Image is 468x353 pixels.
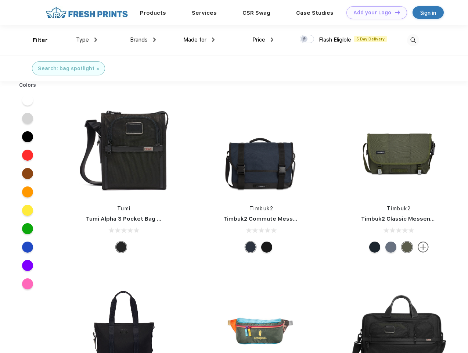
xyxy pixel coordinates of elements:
[44,6,130,19] img: fo%20logo%202.webp
[117,206,131,211] a: Tumi
[223,215,322,222] a: Timbuk2 Commute Messenger Bag
[14,81,42,89] div: Colors
[33,36,48,44] div: Filter
[252,36,265,43] span: Price
[86,215,172,222] a: Tumi Alpha 3 Pocket Bag Small
[76,36,89,43] span: Type
[418,242,429,253] img: more.svg
[116,242,127,253] div: Black
[140,10,166,16] a: Products
[212,38,215,42] img: dropdown.png
[402,242,413,253] div: Eco Army
[130,36,148,43] span: Brands
[353,10,391,16] div: Add your Logo
[97,68,99,70] img: filter_cancel.svg
[38,65,94,72] div: Search: bag spotlight
[354,36,387,42] span: 5 Day Delivery
[395,10,400,14] img: DT
[361,215,452,222] a: Timbuk2 Classic Messenger Bag
[407,34,419,46] img: desktop_search.svg
[245,242,256,253] div: Eco Nautical
[212,100,310,197] img: func=resize&h=266
[420,8,436,17] div: Sign in
[387,206,411,211] a: Timbuk2
[94,38,97,42] img: dropdown.png
[350,100,448,197] img: func=resize&h=266
[183,36,206,43] span: Made for
[271,38,273,42] img: dropdown.png
[249,206,274,211] a: Timbuk2
[385,242,396,253] div: Eco Lightbeam
[413,6,444,19] a: Sign in
[369,242,380,253] div: Eco Monsoon
[153,38,156,42] img: dropdown.png
[75,100,173,197] img: func=resize&h=266
[261,242,272,253] div: Eco Black
[319,36,351,43] span: Flash Eligible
